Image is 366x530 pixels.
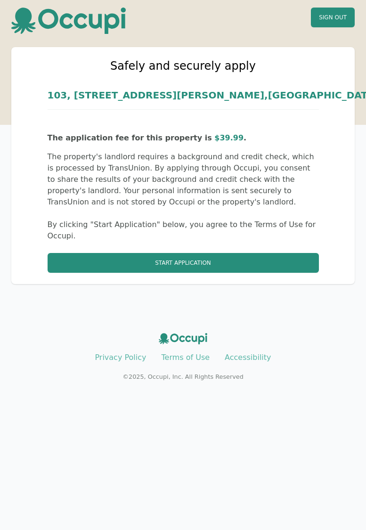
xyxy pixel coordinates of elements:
a: Terms of Use [161,353,210,362]
p: By clicking "Start Application" below, you agree to the Terms of Use for Occupi. [48,219,319,242]
button: Start Application [48,253,319,273]
a: Accessibility [225,353,271,362]
a: Privacy Policy [95,353,146,362]
h2: Safely and securely apply [48,58,319,73]
small: © 2025 , Occupi, Inc. All Rights Reserved [122,373,244,380]
p: The application fee for this property is . [48,132,319,144]
span: $ 39.99 [214,133,244,142]
p: The property's landlord requires a background and credit check, which is processed by TransUnion.... [48,151,319,208]
button: Sign Out [311,8,355,27]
